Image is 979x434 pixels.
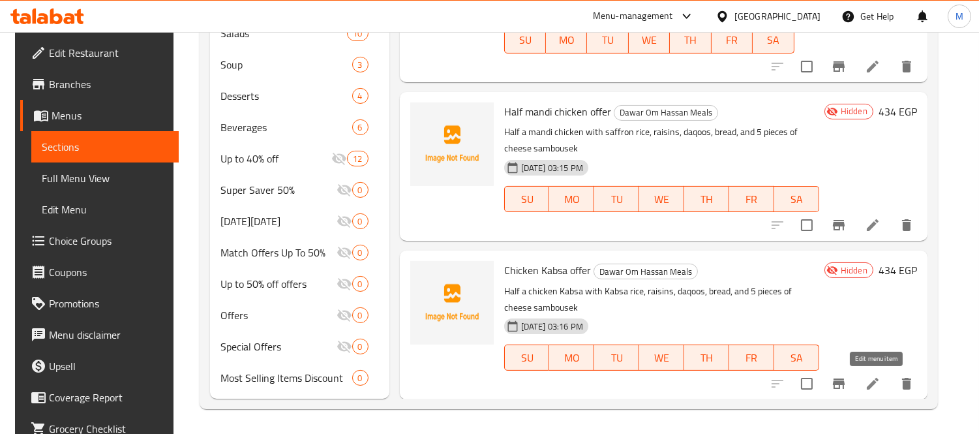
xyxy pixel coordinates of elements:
div: Dawar Om Hassan Meals [614,105,718,121]
h6: 434 EGP [879,261,917,279]
span: FR [734,190,769,209]
a: Menus [20,100,179,131]
button: MO [546,27,587,54]
div: items [352,88,369,104]
div: items [347,151,368,166]
span: SA [779,190,814,209]
span: WE [644,190,679,209]
span: Coverage Report [49,390,168,405]
button: SA [774,186,819,212]
div: [GEOGRAPHIC_DATA] [734,9,821,23]
button: TU [594,345,639,371]
div: Special Offers0 [210,331,389,362]
svg: Inactive section [331,151,347,166]
div: items [352,276,369,292]
h6: 434 EGP [879,102,917,121]
span: MO [554,190,589,209]
span: Upsell [49,358,168,374]
span: 6 [353,121,368,134]
span: 0 [353,372,368,384]
button: TU [587,27,628,54]
span: [DATE][DATE] [220,213,337,229]
span: Select to update [793,370,821,397]
div: items [352,57,369,72]
svg: Inactive section [337,307,352,323]
span: 10 [348,27,367,40]
div: items [347,25,368,41]
button: TH [670,27,711,54]
button: SU [504,27,546,54]
span: TU [599,190,634,209]
img: Chicken Kabsa offer [410,261,494,345]
svg: Inactive section [337,182,352,198]
a: Sections [31,131,179,163]
div: items [352,339,369,354]
img: Half mandi chicken offer [410,102,494,186]
span: TH [689,349,724,367]
div: Beverages6 [210,112,389,143]
span: SA [758,31,789,50]
button: WE [639,345,684,371]
div: Up to 40% off12 [210,143,389,174]
span: Special Offers [220,339,337,354]
span: Salads [220,25,348,41]
span: SU [510,349,545,367]
span: Dawar Om Hassan Meals [614,105,717,120]
span: FR [734,349,769,367]
div: Most Selling Items Discount0 [210,362,389,394]
span: SA [779,349,814,367]
a: Coverage Report [20,382,179,413]
span: SU [510,190,545,209]
span: Desserts [220,88,352,104]
button: FR [729,345,774,371]
span: 0 [353,309,368,322]
span: Half mandi chicken offer [504,102,611,121]
span: 0 [353,278,368,290]
div: Soup3 [210,49,389,80]
button: WE [629,27,670,54]
div: Most Selling Items Discount [220,370,352,386]
div: Desserts4 [210,80,389,112]
span: Full Menu View [42,170,168,186]
div: Super Saver 50% [220,182,337,198]
span: TU [592,31,623,50]
a: Coupons [20,256,179,288]
span: WE [644,349,679,367]
a: Edit Restaurant [20,37,179,69]
span: TH [689,190,724,209]
button: delete [891,209,922,241]
a: Edit menu item [865,217,881,233]
button: SA [753,27,794,54]
div: items [352,119,369,135]
span: Branches [49,76,168,92]
button: WE [639,186,684,212]
div: Up to 50% off offers0 [210,268,389,300]
span: Choice Groups [49,233,168,249]
span: Up to 40% off [220,151,332,166]
div: Salads10 [210,18,389,49]
button: FR [712,27,753,54]
svg: Inactive section [337,213,352,229]
button: Branch-specific-item [823,51,854,82]
p: Half a mandi chicken with saffron rice, raisins, daqoos, bread, and 5 pieces of cheese sambousek [504,124,819,157]
svg: Inactive section [337,339,352,354]
button: TU [594,186,639,212]
div: Black Friday [220,213,337,229]
span: Soup [220,57,352,72]
span: Beverages [220,119,352,135]
button: Branch-specific-item [823,368,854,399]
svg: Inactive section [337,245,352,260]
span: M [956,9,963,23]
div: items [352,182,369,198]
span: [DATE] 03:16 PM [516,320,588,333]
span: Offers [220,307,337,323]
span: Hidden [836,264,873,277]
a: Promotions [20,288,179,319]
span: 4 [353,90,368,102]
span: Sections [42,139,168,155]
button: FR [729,186,774,212]
div: items [352,307,369,323]
button: TH [684,345,729,371]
